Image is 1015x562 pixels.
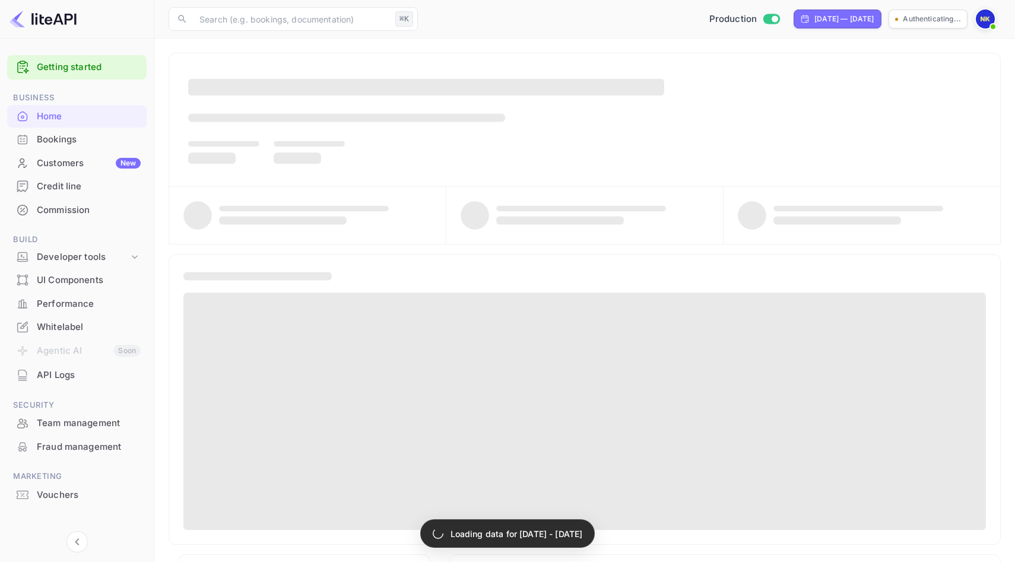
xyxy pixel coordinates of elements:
[7,152,147,175] div: CustomersNew
[37,61,141,74] a: Getting started
[794,9,881,28] div: Click to change the date range period
[7,199,147,222] div: Commission
[37,320,141,334] div: Whitelabel
[7,269,147,292] div: UI Components
[37,250,129,264] div: Developer tools
[7,436,147,458] a: Fraud management
[7,199,147,221] a: Commission
[7,316,147,338] a: Whitelabel
[37,133,141,147] div: Bookings
[7,105,147,127] a: Home
[7,175,147,198] div: Credit line
[37,157,141,170] div: Customers
[7,128,147,151] div: Bookings
[7,293,147,316] div: Performance
[9,9,77,28] img: LiteAPI logo
[395,11,413,27] div: ⌘K
[7,436,147,459] div: Fraud management
[7,293,147,315] a: Performance
[37,417,141,430] div: Team management
[116,158,141,169] div: New
[7,399,147,412] span: Security
[903,14,961,24] p: Authenticating...
[7,470,147,483] span: Marketing
[705,12,785,26] div: Switch to Sandbox mode
[7,128,147,150] a: Bookings
[7,364,147,386] a: API Logs
[7,55,147,80] div: Getting started
[7,412,147,435] div: Team management
[7,152,147,174] a: CustomersNew
[976,9,995,28] img: Nikolas Kampas
[7,91,147,104] span: Business
[7,484,147,507] div: Vouchers
[37,274,141,287] div: UI Components
[37,440,141,454] div: Fraud management
[451,528,583,540] p: Loading data for [DATE] - [DATE]
[7,247,147,268] div: Developer tools
[7,269,147,291] a: UI Components
[7,233,147,246] span: Build
[709,12,757,26] span: Production
[37,204,141,217] div: Commission
[66,531,88,553] button: Collapse navigation
[37,180,141,193] div: Credit line
[7,316,147,339] div: Whitelabel
[7,364,147,387] div: API Logs
[37,488,141,502] div: Vouchers
[814,14,874,24] div: [DATE] — [DATE]
[192,7,391,31] input: Search (e.g. bookings, documentation)
[37,369,141,382] div: API Logs
[7,484,147,506] a: Vouchers
[37,110,141,123] div: Home
[7,412,147,434] a: Team management
[7,105,147,128] div: Home
[37,297,141,311] div: Performance
[7,175,147,197] a: Credit line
